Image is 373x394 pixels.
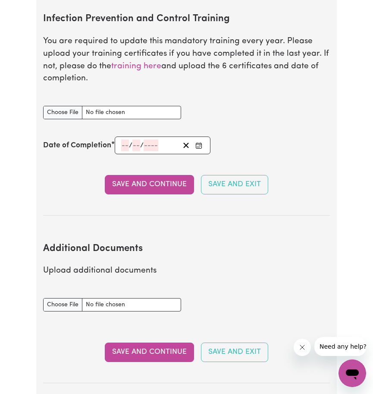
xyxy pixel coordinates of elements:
[129,142,132,149] span: /
[43,13,330,25] h2: Infection Prevention and Control Training
[43,243,330,255] h2: Additional Documents
[132,140,140,151] input: --
[294,339,311,356] iframe: Close message
[105,175,194,194] button: Save and Continue
[111,62,161,70] a: training here
[339,359,366,387] iframe: Button to launch messaging window
[43,35,330,85] p: You are required to update this mandatory training every year. Please upload your training certif...
[43,265,330,277] p: Upload additional documents
[201,175,268,194] button: Save and Exit
[121,140,129,151] input: --
[179,140,193,151] button: Clear date
[314,337,366,356] iframe: Message from company
[105,343,194,362] button: Save and Continue
[144,140,158,151] input: ----
[43,140,111,151] label: Date of Completion
[193,140,205,151] button: Enter the Date of Completion of your Infection Prevention and Control Training
[5,6,52,13] span: Need any help?
[140,142,144,149] span: /
[201,343,268,362] button: Save and Exit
